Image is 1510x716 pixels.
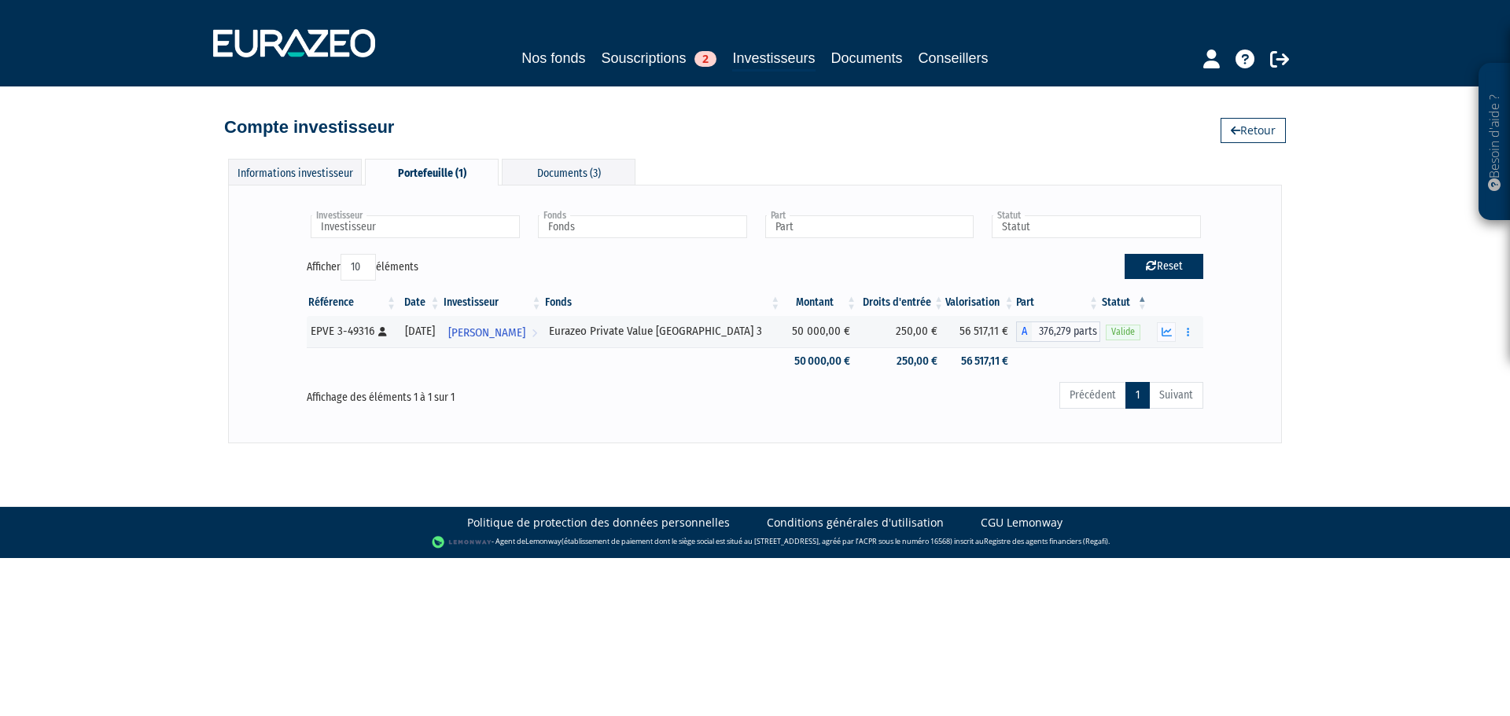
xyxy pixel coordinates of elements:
a: Lemonway [525,536,562,546]
th: Référence : activer pour trier la colonne par ordre croissant [307,289,398,316]
img: logo-lemonway.png [432,534,492,550]
th: Statut : activer pour trier la colonne par ordre d&eacute;croissant [1100,289,1149,316]
a: Documents [831,47,903,69]
label: Afficher éléments [307,254,418,281]
a: Investisseurs [732,47,815,72]
div: [DATE] [403,323,436,340]
h4: Compte investisseur [224,118,394,137]
span: A [1016,321,1032,342]
div: Eurazeo Private Value [GEOGRAPHIC_DATA] 3 [549,323,777,340]
td: 50 000,00 € [782,316,858,347]
div: Portefeuille (1) [365,159,499,185]
td: 250,00 € [858,347,945,375]
a: Conditions générales d'utilisation [767,515,944,531]
a: 1 [1125,382,1150,409]
th: Date: activer pour trier la colonne par ordre croissant [398,289,441,316]
div: Informations investisseur [228,159,362,185]
select: Afficheréléments [341,254,376,281]
td: 50 000,00 € [782,347,858,375]
button: Reset [1125,254,1203,279]
td: 56 517,11 € [945,347,1016,375]
th: Valorisation: activer pour trier la colonne par ordre croissant [945,289,1016,316]
i: Voir l'investisseur [532,318,537,347]
a: [PERSON_NAME] [442,316,543,347]
a: CGU Lemonway [981,515,1063,531]
th: Investisseur: activer pour trier la colonne par ordre croissant [442,289,543,316]
th: Montant: activer pour trier la colonne par ordre croissant [782,289,858,316]
a: Politique de protection des données personnelles [467,515,730,531]
span: 376,279 parts [1032,321,1101,342]
th: Droits d'entrée: activer pour trier la colonne par ordre croissant [858,289,945,316]
td: 250,00 € [858,316,945,347]
td: 56 517,11 € [945,316,1016,347]
a: Registre des agents financiers (Regafi) [984,536,1108,546]
p: Besoin d'aide ? [1486,72,1504,213]
a: Nos fonds [521,47,585,69]
a: Conseillers [919,47,989,69]
div: Documents (3) [502,159,635,185]
img: 1732889491-logotype_eurazeo_blanc_rvb.png [213,29,375,57]
div: A - Eurazeo Private Value Europe 3 [1016,321,1101,342]
div: EPVE 3-49316 [311,323,392,340]
a: Souscriptions2 [601,47,716,69]
span: [PERSON_NAME] [448,318,525,347]
div: - Agent de (établissement de paiement dont le siège social est situé au [STREET_ADDRESS], agréé p... [16,534,1494,550]
i: [Français] Personne physique [378,327,387,336]
th: Fonds: activer pour trier la colonne par ordre croissant [543,289,783,316]
span: Valide [1106,325,1140,340]
span: 2 [694,51,716,67]
div: Affichage des éléments 1 à 1 sur 1 [307,380,667,406]
a: Retour [1221,118,1286,143]
th: Part: activer pour trier la colonne par ordre croissant [1016,289,1101,316]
